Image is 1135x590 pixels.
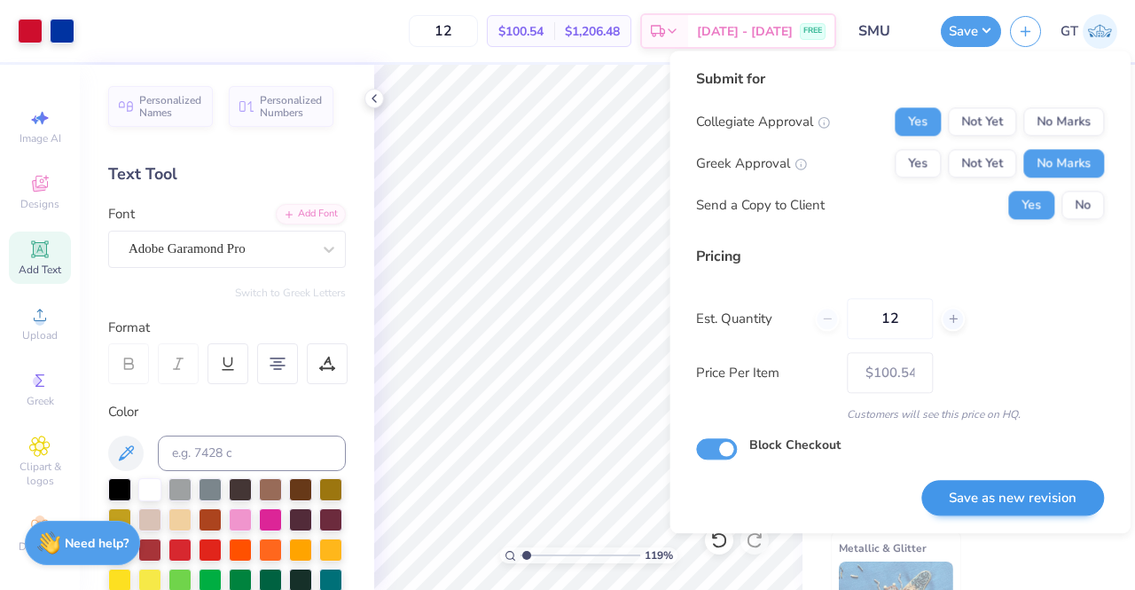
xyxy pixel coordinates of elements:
div: Collegiate Approval [696,112,830,132]
label: Est. Quantity [696,309,802,329]
button: Yes [1008,191,1054,219]
div: Send a Copy to Client [696,195,825,216]
span: 119 % [645,547,673,563]
input: – – [847,298,933,339]
strong: Need help? [65,535,129,552]
span: [DATE] - [DATE] [697,22,793,41]
label: Block Checkout [749,436,841,454]
span: $100.54 [498,22,544,41]
label: Price Per Item [696,363,834,383]
div: Text Tool [108,162,346,186]
button: No [1061,191,1104,219]
button: No Marks [1023,107,1104,136]
span: Designs [20,197,59,211]
input: Untitled Design [845,13,932,49]
button: No Marks [1023,149,1104,177]
span: Add Text [19,263,61,277]
span: Image AI [20,131,61,146]
label: Font [108,204,135,224]
button: Save [941,16,1001,47]
span: Metallic & Glitter [839,539,927,557]
span: Upload [22,328,58,342]
span: Personalized Names [139,94,202,119]
button: Not Yet [948,107,1016,136]
div: Greek Approval [696,153,807,174]
input: e.g. 7428 c [158,436,346,471]
div: Customers will see this price on HQ. [696,406,1104,422]
div: Pricing [696,246,1104,267]
button: Yes [895,107,941,136]
span: Decorate [19,539,61,554]
button: Save as new revision [921,480,1104,516]
div: Format [108,318,348,338]
button: Not Yet [948,149,1016,177]
a: GT [1061,14,1117,49]
button: Yes [895,149,941,177]
span: Clipart & logos [9,460,71,488]
div: Color [108,402,346,422]
span: Greek [27,394,54,408]
button: Switch to Greek Letters [235,286,346,300]
span: GT [1061,21,1078,42]
input: – – [409,15,478,47]
span: Personalized Numbers [260,94,323,119]
div: Add Font [276,204,346,224]
span: FREE [803,25,822,37]
div: Submit for [696,68,1104,90]
span: $1,206.48 [565,22,620,41]
img: Gayathree Thangaraj [1083,14,1117,49]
